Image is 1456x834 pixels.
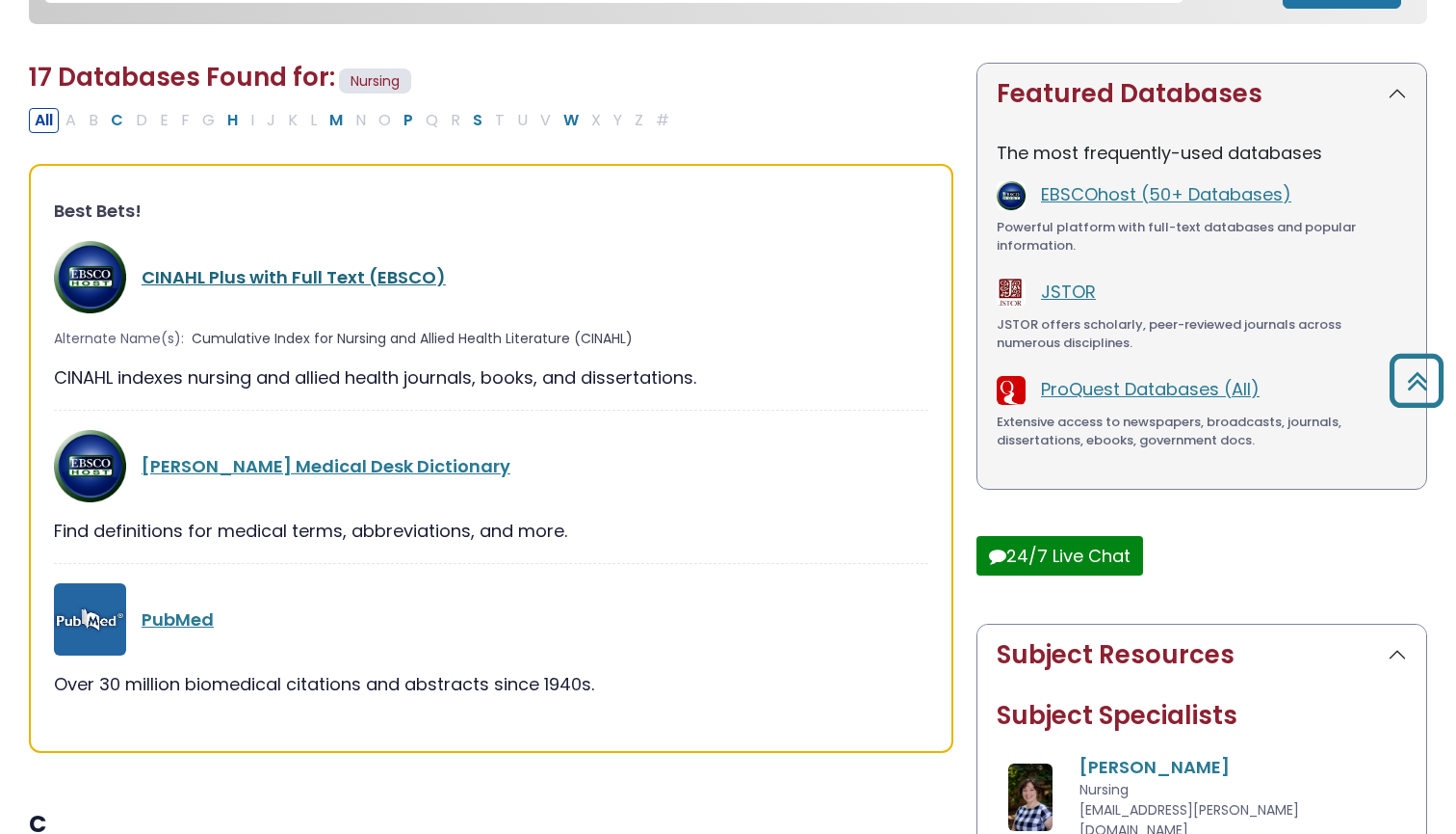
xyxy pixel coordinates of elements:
[105,108,129,133] button: Filter Results C
[997,413,1407,450] div: Extensive access to newspapers, broadcasts, journals, dissertations, ebooks, government docs.
[1382,363,1451,398] a: Back to Top
[977,64,1426,124] button: Featured Databases
[1041,182,1291,206] a: EBSCOhost (50+ Databases)
[997,315,1407,353] div: JSTOR offers scholarly, peer-reviewed journals across numerous disciplines.
[142,607,214,632] a: PubMed
[54,201,928,222] h3: Best Bets!
[54,518,928,544] div: Find definitions for medical terms, abbreviations, and more.
[997,140,1407,166] p: The most frequently-used databases
[142,265,446,289] a: CINAHL Plus with Full Text (EBSCO)
[977,625,1426,686] button: Subject Resources
[997,701,1407,731] h2: Subject Specialists
[221,108,244,133] button: Filter Results H
[192,329,633,349] span: Cumulative Index for Nursing and Allied Health Literature (CINAHL)
[1008,764,1053,831] img: Amanda Matthysse
[1041,377,1260,401] a: ProQuest Databases (All)
[558,108,585,133] button: Filter Results W
[54,671,928,697] div: Over 30 million biomedical citations and abstracts since 1940s.
[29,108,59,133] button: All
[976,536,1143,576] button: 24/7 Live Chat
[1041,280,1096,304] a: JSTOR
[467,108,488,133] button: Filter Results S
[1079,755,1230,779] a: [PERSON_NAME]
[142,454,510,478] a: [PERSON_NAME] Medical Desk Dictionary
[997,218,1407,256] div: Powerful platform with full-text databases and popular information.
[398,108,419,133] button: Filter Results P
[324,108,349,133] button: Filter Results M
[339,68,411,94] span: Nursing
[54,329,184,349] span: Alternate Name(s):
[54,364,928,390] div: CINAHL indexes nursing and allied health journals, books, and dissertations.
[29,60,335,94] span: 17 Databases Found for:
[29,107,677,131] div: Alpha-list to filter by first letter of database name
[1079,780,1129,799] span: Nursing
